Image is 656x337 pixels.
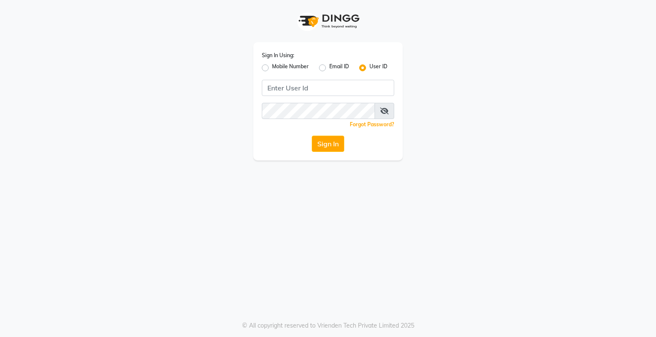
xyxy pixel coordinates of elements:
a: Forgot Password? [350,121,394,128]
label: Email ID [329,63,349,73]
button: Sign In [312,136,344,152]
label: Sign In Using: [262,52,294,59]
input: Username [262,103,375,119]
label: Mobile Number [272,63,309,73]
img: logo1.svg [294,9,362,34]
input: Username [262,80,394,96]
label: User ID [369,63,387,73]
